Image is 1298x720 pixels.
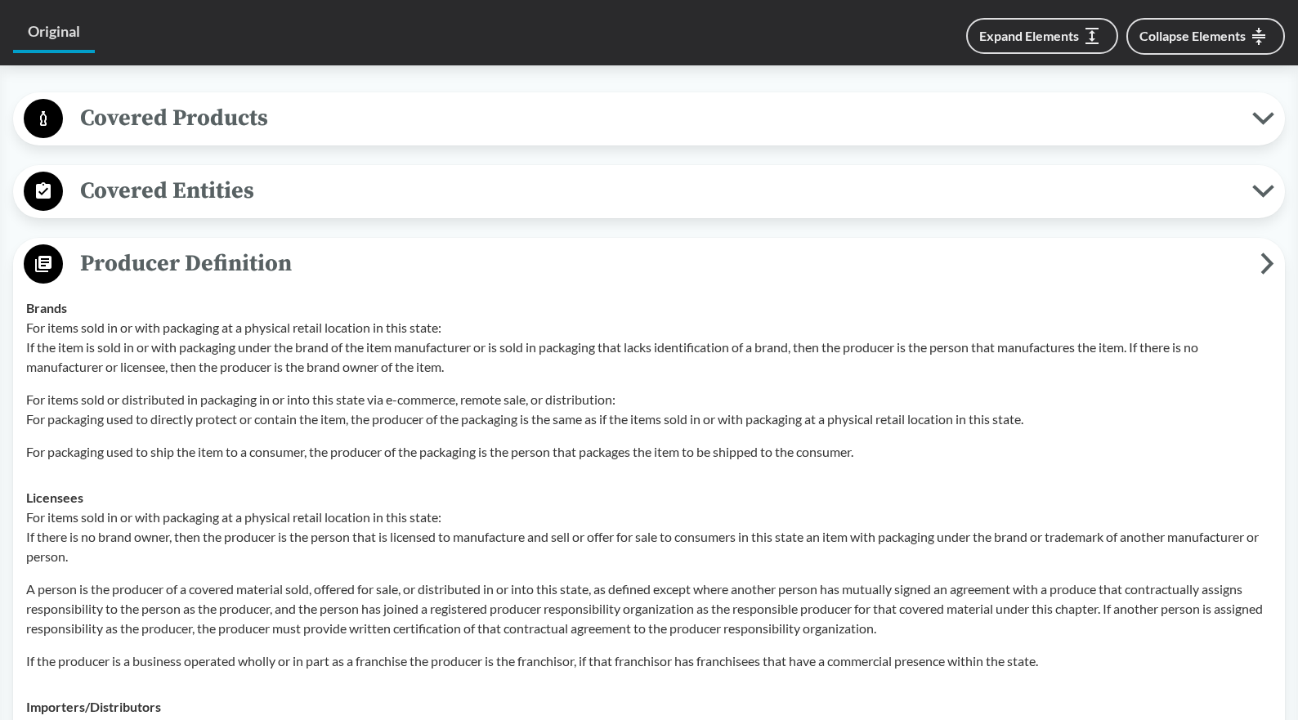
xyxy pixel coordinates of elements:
strong: Licensees [26,490,83,505]
p: If the producer is a business operated wholly or in part as a franchise the producer is the franc... [26,651,1272,671]
p: For items sold in or with packaging at a physical retail location in this state: If there is no b... [26,508,1272,566]
p: For packaging used to ship the item to a consumer, the producer of the packaging is the person th... [26,442,1272,462]
strong: Brands [26,300,67,315]
p: A person is the producer of a covered material sold, offered for sale, or distributed in or into ... [26,579,1272,638]
p: For items sold in or with packaging at a physical retail location in this state: If the item is s... [26,318,1272,377]
span: Covered Products [63,100,1252,136]
span: Covered Entities [63,172,1252,209]
button: Covered Products [19,98,1279,140]
strong: Importers/​Distributors [26,699,161,714]
span: Producer Definition [63,245,1260,282]
button: Covered Entities [19,171,1279,212]
a: Original [13,13,95,53]
p: For items sold or distributed in packaging in or into this state via e-commerce, remote sale, or ... [26,390,1272,429]
button: Expand Elements [966,18,1118,54]
button: Collapse Elements [1126,18,1285,55]
button: Producer Definition [19,244,1279,285]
